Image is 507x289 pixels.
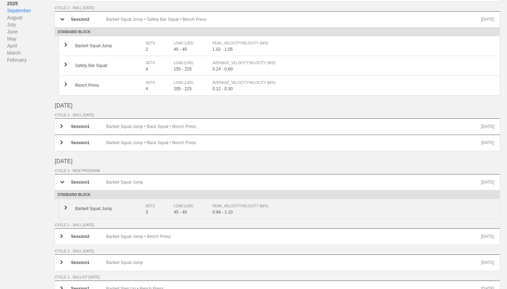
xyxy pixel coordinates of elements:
[481,140,494,146] div: [DATE]
[380,207,507,289] iframe: Chat Widget
[55,275,500,279] div: CYCLE 1 - SKILL/ST [DATE]
[7,14,55,21] div: August
[71,180,106,185] div: Session 1
[55,6,500,10] div: CYCLE 2 - SKILL [DATE]
[55,27,500,36] div: STANDARD BLOCK
[174,203,205,210] div: LOAD (LBS)
[106,234,481,239] div: Barbell Squat Jump • Bench Press
[145,79,167,86] div: SETS
[145,203,167,210] div: SETS
[106,124,481,129] div: Barbell Squat Jump • Back Squat • Bench Press
[145,86,174,91] div: 4
[75,206,145,211] div: Barbell Squat Jump
[212,210,494,215] div: 0.94 - 1.10
[212,40,487,47] div: PEAK_VELOCITY VELOCITY (M/S)
[7,21,55,28] div: July
[75,63,145,68] div: Safety Bar Squat
[55,223,500,227] div: CYCLE 2 - SKILL [DATE]
[55,113,500,117] div: CYCLE 1 - SKILL [DATE]
[7,35,55,42] div: May
[7,42,55,49] div: April
[7,49,55,56] div: March
[212,47,494,52] div: 1.02 - 1.05
[481,124,494,129] div: [DATE]
[174,47,212,52] div: 45 - 45
[71,260,106,265] div: Session 1
[174,86,212,91] div: 205 - 225
[7,56,55,63] div: February
[71,17,106,22] div: Session 2
[55,169,500,173] div: CYCLE 1 - NEW PROGRAM
[212,86,494,91] div: 0.12 - 0.30
[75,43,145,48] div: Barbell Squat Jump
[145,47,174,52] div: 2
[60,18,64,21] img: carrot_down.png
[145,60,167,67] div: SETS
[64,62,67,67] img: carrot_right.png
[174,79,205,86] div: LOAD (LBS)
[106,17,481,22] div: Barbell Squat Jump • Safety Bar Squat • Bench Press
[174,40,205,47] div: LOAD (LBS)
[60,124,63,128] img: carrot_right.png
[174,67,212,72] div: 155 - 225
[71,234,106,239] div: Session 2
[106,140,481,146] div: Barbell Squat Jump • Back Squat • Bench Press
[212,203,487,210] div: PEAK_VELOCITY VELOCITY (M/S)
[55,103,500,109] div: [DATE]
[481,17,494,22] div: [DATE]
[71,124,106,129] div: Session 1
[145,67,174,72] div: 4
[212,67,494,72] div: 0.24 - 0.60
[7,7,55,14] div: September
[174,210,212,215] div: 45 - 45
[60,260,63,264] img: carrot_right.png
[7,28,55,35] div: June
[60,234,63,238] img: carrot_right.png
[212,79,487,86] div: AVERAGE_VELOCITY VELOCITY (M/S)
[145,210,174,215] div: 3
[64,205,67,210] img: carrot_right.png
[60,140,63,144] img: carrot_right.png
[212,60,487,67] div: AVERAGE_VELOCITY VELOCITY (M/S)
[106,180,481,185] div: Barbell Squat Jump
[145,40,167,47] div: SETS
[106,260,481,265] div: Barbell Squat Jump
[71,140,106,146] div: Session 1
[55,249,500,253] div: CYCLE 1 - SKILL [DATE]
[64,82,67,86] img: carrot_right.png
[55,190,500,199] div: STANDARD BLOCK
[174,60,205,67] div: LOAD (LBS)
[75,83,145,88] div: Bench Press
[64,43,67,47] img: carrot_right.png
[481,180,494,185] div: [DATE]
[55,158,500,165] div: [DATE]
[60,181,64,184] img: carrot_down.png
